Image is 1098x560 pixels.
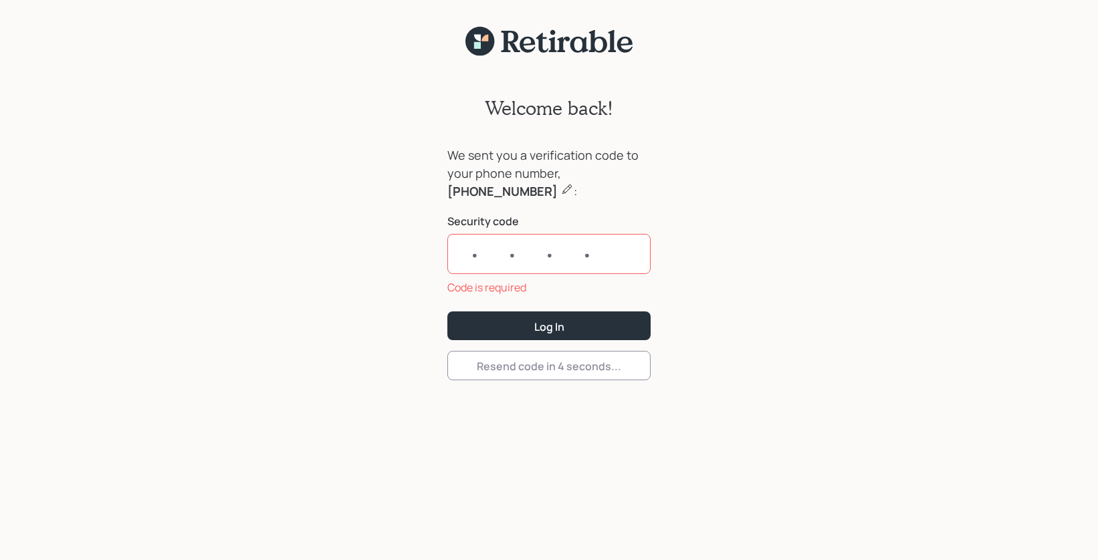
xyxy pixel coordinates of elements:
[447,279,651,295] div: Code is required
[447,146,651,200] div: We sent you a verification code to your phone number, :
[447,234,651,274] input: ••••
[485,97,613,120] h2: Welcome back!
[447,311,651,340] button: Log In
[477,359,621,374] div: Resend code in 4 seconds...
[447,214,651,229] label: Security code
[534,319,564,334] div: Log In
[447,351,651,380] button: Resend code in 4 seconds...
[447,183,558,199] b: [PHONE_NUMBER]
